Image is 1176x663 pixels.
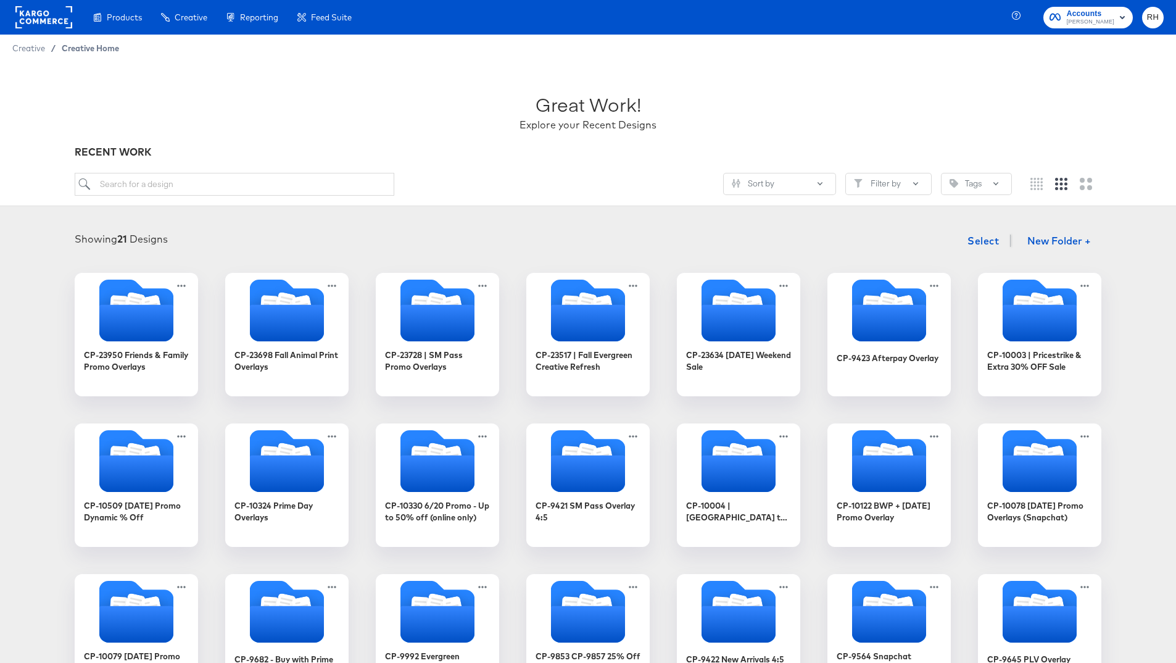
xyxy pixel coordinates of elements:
[837,352,938,364] div: CP-9423 Afterpay Overlay
[385,500,490,523] div: CP-10330 6/20 Promo - Up to 50% off (online only)
[75,273,198,396] div: CP-23950 Friends & Family Promo Overlays
[75,145,1101,159] div: RECENT WORK
[526,581,650,643] svg: Folder
[978,280,1101,341] svg: Folder
[385,349,490,372] div: CP-23728 | SM Pass Promo Overlays
[520,118,656,132] div: Explore your Recent Designs
[967,232,999,249] span: Select
[978,423,1101,547] div: CP-10078 [DATE] Promo Overlays (Snapchat)
[45,43,62,53] span: /
[536,91,641,118] div: Great Work!
[225,581,349,643] svg: Folder
[1080,178,1092,190] svg: Large grid
[1067,7,1114,20] span: Accounts
[234,500,339,523] div: CP-10324 Prime Day Overlays
[1030,178,1043,190] svg: Small grid
[827,273,951,396] div: CP-9423 Afterpay Overlay
[677,280,800,341] svg: Folder
[978,581,1101,643] svg: Folder
[827,581,951,643] svg: Folder
[536,349,640,372] div: CP-23517 | Fall Evergreen Creative Refresh
[677,423,800,547] div: CP-10004 | [GEOGRAPHIC_DATA] to Store Push
[117,233,127,245] strong: 21
[686,349,791,372] div: CP-23634 [DATE] Weekend Sale
[1055,178,1067,190] svg: Medium grid
[84,349,189,372] div: CP-23950 Friends & Family Promo Overlays
[225,430,349,492] svg: Folder
[311,12,352,22] span: Feed Suite
[75,581,198,643] svg: Folder
[1017,230,1101,254] button: New Folder +
[1067,17,1114,27] span: [PERSON_NAME]
[376,430,499,492] svg: Folder
[240,12,278,22] span: Reporting
[62,43,119,53] a: Creative Home
[225,273,349,396] div: CP-23698 Fall Animal Print Overlays
[941,173,1012,195] button: TagTags
[75,280,198,341] svg: Folder
[837,500,942,523] div: CP-10122 BWP + [DATE] Promo Overlay
[84,500,189,523] div: CP-10509 [DATE] Promo Dynamic % Off
[376,280,499,341] svg: Folder
[1147,10,1159,25] span: RH
[978,273,1101,396] div: CP-10003 | Pricestrike & Extra 30% OFF Sale
[950,179,958,188] svg: Tag
[978,430,1101,492] svg: Folder
[12,43,45,53] span: Creative
[107,12,142,22] span: Products
[827,423,951,547] div: CP-10122 BWP + [DATE] Promo Overlay
[526,280,650,341] svg: Folder
[827,280,951,341] svg: Folder
[732,179,740,188] svg: Sliders
[376,423,499,547] div: CP-10330 6/20 Promo - Up to 50% off (online only)
[677,430,800,492] svg: Folder
[827,430,951,492] svg: Folder
[845,173,932,195] button: FilterFilter by
[686,500,791,523] div: CP-10004 | [GEOGRAPHIC_DATA] to Store Push
[987,349,1092,372] div: CP-10003 | Pricestrike & Extra 30% OFF Sale
[75,173,394,196] input: Search for a design
[175,12,207,22] span: Creative
[987,500,1092,523] div: CP-10078 [DATE] Promo Overlays (Snapchat)
[234,349,339,372] div: CP-23698 Fall Animal Print Overlays
[536,500,640,523] div: CP-9421 SM Pass Overlay 4:5
[75,232,168,246] div: Showing Designs
[1142,7,1164,28] button: RH
[526,273,650,396] div: CP-23517 | Fall Evergreen Creative Refresh
[1043,7,1133,28] button: Accounts[PERSON_NAME]
[526,430,650,492] svg: Folder
[854,179,863,188] svg: Filter
[677,581,800,643] svg: Folder
[677,273,800,396] div: CP-23634 [DATE] Weekend Sale
[723,173,836,195] button: SlidersSort by
[225,423,349,547] div: CP-10324 Prime Day Overlays
[526,423,650,547] div: CP-9421 SM Pass Overlay 4:5
[225,280,349,341] svg: Folder
[963,228,1004,253] button: Select
[376,273,499,396] div: CP-23728 | SM Pass Promo Overlays
[376,581,499,643] svg: Folder
[75,423,198,547] div: CP-10509 [DATE] Promo Dynamic % Off
[75,430,198,492] svg: Folder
